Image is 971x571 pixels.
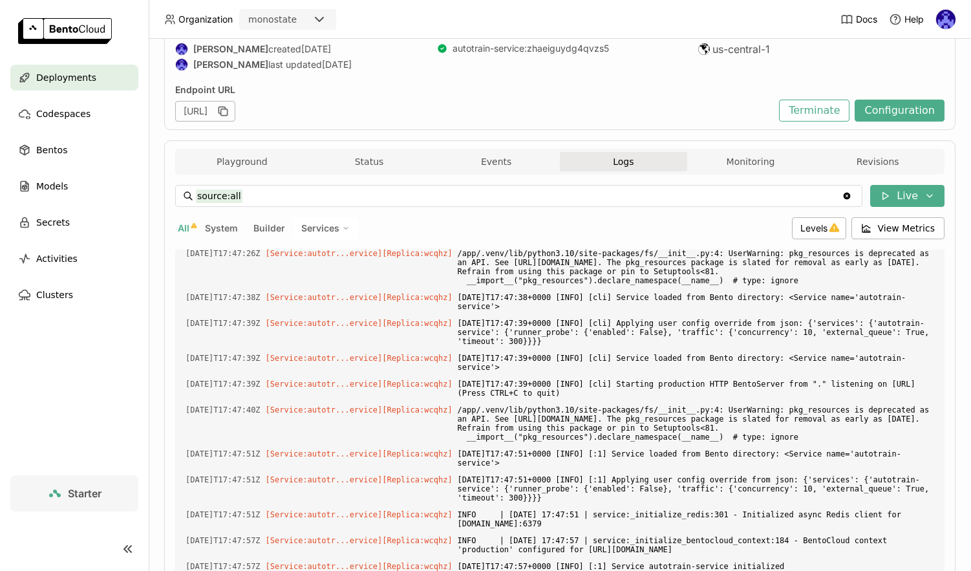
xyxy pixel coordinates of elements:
[10,210,138,235] a: Secrets
[458,533,934,557] span: INFO | [DATE] 17:47:57 | service:_initialize_bentocloud_context:184 - BentoCloud context 'product...
[458,403,934,444] span: /app/.venv/lib/python3.10/site-packages/fs/__init__.py:4: UserWarning: pkg_resources is deprecate...
[814,152,941,171] button: Revisions
[36,251,78,266] span: Activities
[193,59,268,70] strong: [PERSON_NAME]
[382,354,452,363] span: [Replica:wcqhz]
[322,59,352,70] span: [DATE]
[186,403,261,417] span: 2025-09-25T17:47:40.133Z
[458,447,934,470] span: [DATE]T17:47:51+0000 [INFO] [:1] Service loaded from Bento directory: <Service name='autotrain-se...
[175,84,773,96] div: Endpoint URL
[687,152,815,171] button: Monitoring
[251,220,288,237] button: Builder
[175,220,192,237] button: All
[186,290,261,305] span: 2025-09-25T17:47:38.995Z
[186,473,261,487] span: 2025-09-25T17:47:51.510Z
[186,508,261,522] span: 2025-09-25T17:47:51.912Z
[382,380,452,389] span: [Replica:wcqhz]
[36,70,96,85] span: Deployments
[800,222,827,233] span: Levels
[889,13,924,26] div: Help
[840,13,877,26] a: Docs
[382,536,452,545] span: [Replica:wcqhz]
[10,282,138,308] a: Clusters
[298,14,299,27] input: Selected monostate.
[382,319,452,328] span: [Replica:wcqhz]
[293,217,358,239] div: Services
[202,220,240,237] button: System
[458,473,934,505] span: [DATE]T17:47:51+0000 [INFO] [:1] Applying user config override from json: {'services': {'autotrai...
[306,152,433,171] button: Status
[432,152,560,171] button: Events
[382,249,452,258] span: [Replica:wcqhz]
[176,43,187,55] img: Andrew correa
[266,405,383,415] span: [Service:autotr...ervice]
[178,152,306,171] button: Playground
[176,59,187,70] img: Andrew correa
[382,293,452,302] span: [Replica:wcqhz]
[301,222,339,234] span: Services
[266,380,383,389] span: [Service:autotr...ervice]
[175,58,421,71] div: last updated
[855,100,944,122] button: Configuration
[266,475,383,484] span: [Service:autotr...ervice]
[712,43,770,56] span: us-central-1
[458,246,934,288] span: /app/.venv/lib/python3.10/site-packages/fs/__init__.py:4: UserWarning: pkg_resources is deprecate...
[10,246,138,272] a: Activities
[10,65,138,91] a: Deployments
[186,316,261,330] span: 2025-09-25T17:47:39.136Z
[779,100,849,122] button: Terminate
[878,222,935,235] span: View Metrics
[458,290,934,314] span: [DATE]T17:47:38+0000 [INFO] [cli] Service loaded from Bento directory: <Service name='autotrain-s...
[266,536,383,545] span: [Service:autotr...ervice]
[842,191,852,201] svg: Clear value
[266,293,383,302] span: [Service:autotr...ervice]
[186,447,261,461] span: 2025-09-25T17:47:51.356Z
[68,487,101,500] span: Starter
[458,351,934,374] span: [DATE]T17:47:39+0000 [INFO] [cli] Service loaded from Bento directory: <Service name='autotrain-s...
[10,475,138,512] a: Starter
[10,173,138,199] a: Models
[175,43,421,56] div: created
[205,222,238,233] span: System
[453,43,609,54] a: autotrain-service:zhaeiguydg4qvzs5
[253,222,285,233] span: Builder
[10,101,138,127] a: Codespaces
[193,43,268,55] strong: [PERSON_NAME]
[613,156,634,167] span: Logs
[18,18,112,44] img: logo
[904,14,924,25] span: Help
[36,215,70,230] span: Secrets
[382,405,452,415] span: [Replica:wcqhz]
[266,354,383,363] span: [Service:autotr...ervice]
[458,508,934,531] span: INFO | [DATE] 17:47:51 | service:_initialize_redis:301 - Initialized async Redis client for [DOMA...
[870,185,944,207] button: Live
[856,14,877,25] span: Docs
[196,186,842,206] input: Search
[186,351,261,365] span: 2025-09-25T17:47:39.229Z
[10,137,138,163] a: Bentos
[266,562,383,571] span: [Service:autotr...ervice]
[186,533,261,548] span: 2025-09-25T17:47:57.799Z
[851,217,945,239] button: View Metrics
[301,43,331,55] span: [DATE]
[36,287,73,303] span: Clusters
[36,178,68,194] span: Models
[266,249,383,258] span: [Service:autotr...ervice]
[382,449,452,458] span: [Replica:wcqhz]
[458,316,934,349] span: [DATE]T17:47:39+0000 [INFO] [cli] Applying user config override from json: {'services': {'autotra...
[266,319,383,328] span: [Service:autotr...ervice]
[458,377,934,400] span: [DATE]T17:47:39+0000 [INFO] [cli] Starting production HTTP BentoServer from "." listening on [URL...
[178,14,233,25] span: Organization
[186,377,261,391] span: 2025-09-25T17:47:39.601Z
[175,101,235,122] div: [URL]
[178,222,189,233] span: All
[36,142,67,158] span: Bentos
[382,510,452,519] span: [Replica:wcqhz]
[792,217,846,239] div: Levels
[266,510,383,519] span: [Service:autotr...ervice]
[936,10,955,29] img: Andrew correa
[36,106,91,122] span: Codespaces
[382,475,452,484] span: [Replica:wcqhz]
[266,449,383,458] span: [Service:autotr...ervice]
[382,562,452,571] span: [Replica:wcqhz]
